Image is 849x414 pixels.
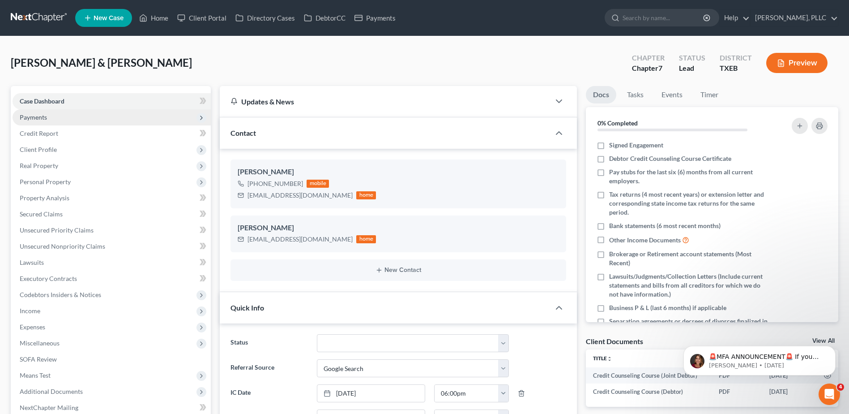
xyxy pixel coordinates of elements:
img: Profile image for Katie [20,65,34,79]
a: Lawsuits [13,254,211,271]
span: Debtor Credit Counseling Course Certificate [609,154,731,163]
span: Quick Info [230,303,264,312]
a: Tasks [620,86,651,103]
span: Separation agreements or decrees of divorces finalized in the past 2 years [609,317,768,335]
strong: 0% Completed [597,119,638,127]
span: Other Income Documents [609,236,681,245]
a: Case Dashboard [13,93,211,109]
span: Unsecured Priority Claims [20,226,94,234]
span: NextChapter Mailing [20,404,78,411]
span: Miscellaneous [20,339,60,347]
span: Lawsuits [20,259,44,266]
div: Chapter [632,53,665,63]
div: Updates & News [230,97,539,106]
td: PDF [712,384,762,400]
span: Credit Report [20,129,58,137]
div: mobile [307,180,329,188]
div: Lead [679,63,705,73]
span: Codebtors Insiders & Notices [20,291,101,298]
span: Pay stubs for the last six (6) months from all current employers. [609,168,768,185]
div: TXEB [720,63,752,73]
span: Signed Engagement [609,141,663,150]
td: Credit Counseling Course (Joint Debtor) [586,367,712,384]
td: [DATE] [762,384,817,400]
span: Lawsuits/Judgments/Collection Letters (Include current statements and bills from all creditors fo... [609,272,768,299]
iframe: Intercom notifications message [670,289,849,390]
input: Search by name... [623,9,704,26]
span: Tax returns (4 most recent years) or extension letter and corresponding state income tax returns ... [609,190,768,217]
a: Titleunfold_more [593,355,612,362]
a: [PERSON_NAME], PLLC [751,10,838,26]
span: New Case [94,15,124,22]
span: 7 [658,64,662,72]
a: Secured Claims [13,206,211,222]
div: message notification from Katie, 2w ago. 🚨MFA ANNOUNCEMENT🚨 If you are filing today in Idaho or C... [13,56,166,86]
span: Means Test [20,371,51,379]
label: IC Date [226,384,312,402]
span: Additional Documents [20,388,83,395]
span: Brokerage or Retirement account statements (Most Recent) [609,250,768,267]
div: Chapter [632,63,665,73]
span: Case Dashboard [20,97,64,105]
span: 4 [837,384,844,391]
td: Credit Counseling Course (Debtor) [586,384,712,400]
iframe: Intercom live chat [819,384,840,405]
a: Client Portal [173,10,231,26]
span: Client Profile [20,146,57,153]
a: Executory Contracts [13,271,211,287]
div: [PERSON_NAME] [238,167,559,177]
p: 🚨MFA ANNOUNCEMENT🚨 If you are filing [DATE] in [US_STATE] or [US_STATE], you need to have MFA ena... [39,63,154,72]
p: Message from Katie, sent 2w ago [39,72,154,80]
span: Executory Contracts [20,275,77,282]
a: SOFA Review [13,351,211,367]
span: Property Analysis [20,194,69,202]
div: Client Documents [586,336,643,346]
div: [PERSON_NAME] [238,223,559,233]
span: Business P & L (last 6 months) if applicable [609,303,726,312]
span: [PERSON_NAME] & [PERSON_NAME] [11,56,192,69]
a: Timer [693,86,725,103]
div: [PHONE_NUMBER] [247,179,303,188]
button: New Contact [238,267,559,274]
span: SOFA Review [20,355,57,363]
a: Credit Report [13,125,211,142]
span: Payments [20,113,47,121]
div: District [720,53,752,63]
a: Events [654,86,690,103]
button: Preview [766,53,828,73]
a: DebtorCC [299,10,350,26]
div: [EMAIL_ADDRESS][DOMAIN_NAME] [247,191,353,200]
a: Home [135,10,173,26]
span: Unsecured Nonpriority Claims [20,242,105,250]
span: Personal Property [20,178,71,185]
div: [EMAIL_ADDRESS][DOMAIN_NAME] [247,235,353,244]
span: Real Property [20,162,58,169]
span: Income [20,307,40,315]
a: Payments [350,10,400,26]
a: Directory Cases [231,10,299,26]
div: home [356,191,376,199]
i: unfold_more [607,356,612,362]
a: Unsecured Priority Claims [13,222,211,238]
label: Referral Source [226,359,312,377]
a: Property Analysis [13,190,211,206]
a: Help [720,10,750,26]
span: Contact [230,129,256,137]
span: Expenses [20,323,45,331]
span: Secured Claims [20,210,63,218]
div: Status [679,53,705,63]
a: Unsecured Nonpriority Claims [13,238,211,254]
span: Bank statements (6 most recent months) [609,221,721,230]
input: -- : -- [435,385,499,402]
label: Status [226,334,312,352]
a: [DATE] [317,385,425,402]
a: Docs [586,86,616,103]
div: home [356,235,376,243]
